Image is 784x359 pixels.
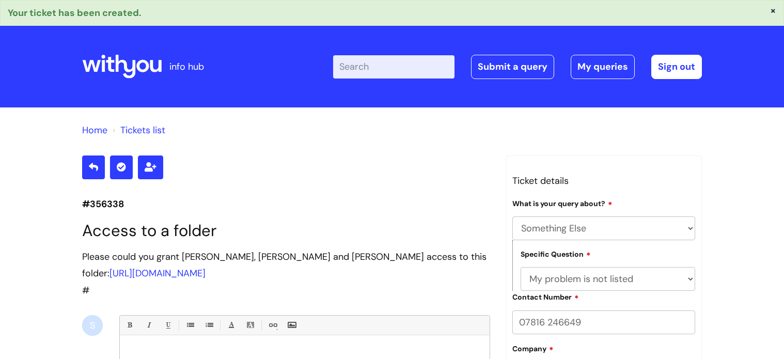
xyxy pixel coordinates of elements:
[333,55,702,79] div: | -
[82,196,490,212] p: #356338
[512,173,695,189] h3: Ticket details
[123,319,136,332] a: Bold (Ctrl-B)
[512,198,613,208] label: What is your query about?
[266,319,279,332] a: Link
[161,319,174,332] a: Underline(Ctrl-U)
[225,319,238,332] a: Font Color
[571,55,635,79] a: My queries
[109,267,206,279] a: [URL][DOMAIN_NAME]
[202,319,215,332] a: 1. Ordered List (Ctrl-Shift-8)
[333,55,454,78] input: Search
[82,315,103,336] div: S
[82,122,107,138] li: Solution home
[82,248,490,299] div: #
[120,124,165,136] a: Tickets list
[512,343,554,353] label: Company
[142,319,155,332] a: Italic (Ctrl-I)
[183,319,196,332] a: • Unordered List (Ctrl-Shift-7)
[169,58,204,75] p: info hub
[82,221,490,240] h1: Access to a folder
[651,55,702,79] a: Sign out
[521,248,591,259] label: Specific Question
[770,6,776,15] button: ×
[82,248,490,282] div: Please could you grant [PERSON_NAME], [PERSON_NAME] and [PERSON_NAME] access to this folder:
[110,122,165,138] li: Tickets list
[244,319,257,332] a: Back Color
[285,319,298,332] a: Insert Image...
[471,55,554,79] a: Submit a query
[512,291,579,302] label: Contact Number
[82,124,107,136] a: Home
